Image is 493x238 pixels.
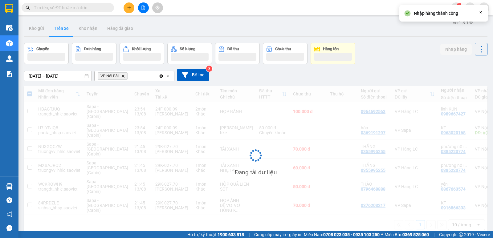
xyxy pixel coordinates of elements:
[155,6,160,10] span: aim
[227,47,239,51] div: Đã thu
[74,21,102,36] button: Kho nhận
[5,4,13,13] img: logo-vxr
[159,74,164,79] svg: Clear all
[478,10,483,15] svg: Close
[138,2,149,13] button: file-add
[458,3,460,7] span: 1
[206,66,212,72] sup: 3
[381,233,383,236] span: ⚪️
[100,74,119,79] span: VP Nội Bài
[304,231,380,238] span: Miền Nam
[263,43,308,64] button: Chưa thu
[84,47,101,51] div: Đơn hàng
[6,225,12,231] span: message
[440,44,472,55] button: Nhập hàng
[24,43,69,64] button: Chuyến
[180,47,195,51] div: Số lượng
[6,25,13,31] img: warehouse-icon
[235,168,277,177] div: Đang tải dữ liệu
[275,47,291,51] div: Chưa thu
[6,71,13,77] img: solution-icon
[72,43,116,64] button: Đơn hàng
[177,69,209,81] button: Bộ lọc
[6,211,12,217] span: notification
[6,40,13,46] img: warehouse-icon
[121,74,125,78] svg: Delete
[385,231,429,238] span: Miền Bắc
[102,21,138,36] button: Hàng đã giao
[249,231,250,238] span: |
[141,6,145,10] span: file-add
[187,231,244,238] span: Hỗ trợ kỹ thuật:
[434,231,434,238] span: |
[34,4,107,11] input: Tìm tên, số ĐT hoặc mã đơn
[124,2,134,13] button: plus
[49,21,74,36] button: Trên xe
[323,232,380,237] strong: 0708 023 035 - 0935 103 250
[36,47,49,51] div: Chuyến
[414,10,458,17] div: Nhập hàng thành công
[402,232,429,237] strong: 0369 525 060
[6,55,13,62] img: warehouse-icon
[6,197,12,203] span: question-circle
[127,6,131,10] span: plus
[479,2,489,13] button: caret-down
[24,21,49,36] button: Kho gửi
[459,232,463,237] span: copyright
[323,47,339,51] div: Hàng tồn
[120,43,164,64] button: Khối lượng
[24,71,92,81] input: Select a date range.
[152,2,163,13] button: aim
[311,43,355,64] button: Hàng tồn
[167,43,212,64] button: Số lượng
[218,232,244,237] strong: 1900 633 818
[132,47,151,51] div: Khối lượng
[26,6,30,10] span: search
[457,3,461,7] sup: 1
[397,4,451,11] span: tuanht.bvhn.saoviet
[98,72,128,80] span: VP Nội Bài, close by backspace
[6,183,13,190] img: warehouse-icon
[215,43,260,64] button: Đã thu
[254,231,302,238] span: Cung cấp máy in - giấy in:
[165,74,170,79] svg: open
